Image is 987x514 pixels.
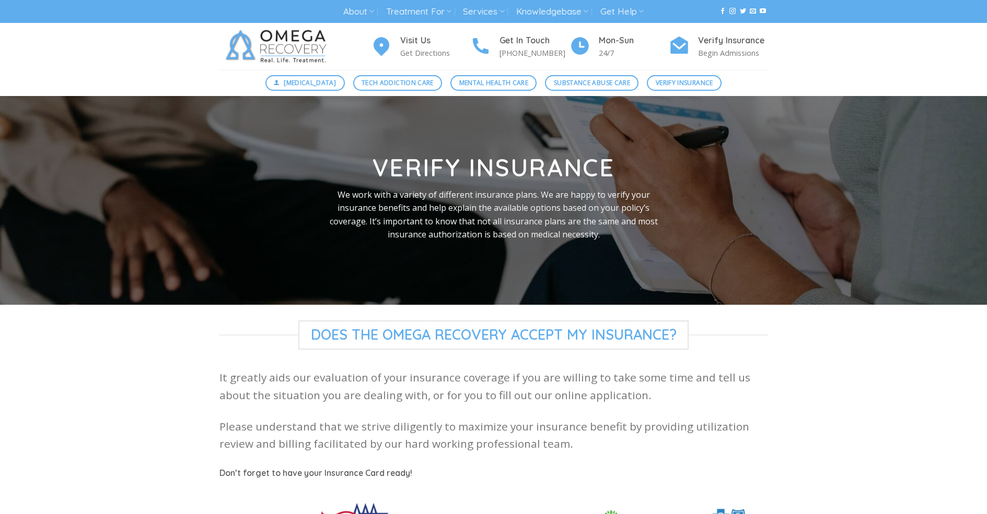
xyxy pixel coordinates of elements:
p: Get Directions [400,47,470,59]
span: Does The Omega Recovery Accept My Insurance? [298,320,689,350]
p: Please understand that we strive diligently to maximize your insurance benefit by providing utili... [219,418,768,453]
a: Get Help [600,2,644,21]
p: [PHONE_NUMBER] [500,47,570,59]
span: [MEDICAL_DATA] [284,78,336,88]
a: Follow on Facebook [719,8,726,15]
h4: Visit Us [400,34,470,47]
a: About [343,2,374,21]
strong: Verify Insurance [373,152,614,183]
a: Verify Insurance [647,75,722,91]
p: Begin Admissions [698,47,768,59]
span: Tech Addiction Care [362,78,434,88]
a: Services [463,2,504,21]
a: Verify Insurance Begin Admissions [669,34,768,59]
p: We work with a variety of different insurance plans. We are happy to verify your insurance benefi... [324,188,663,242]
a: Knowledgebase [516,2,588,21]
a: Mental Health Care [450,75,537,91]
a: Visit Us Get Directions [371,34,470,59]
h4: Mon-Sun [599,34,669,47]
h4: Get In Touch [500,34,570,47]
p: It greatly aids our evaluation of your insurance coverage if you are willing to take some time an... [219,369,768,404]
img: Omega Recovery [219,23,337,70]
span: Substance Abuse Care [554,78,630,88]
a: Tech Addiction Care [353,75,443,91]
a: Substance Abuse Care [545,75,638,91]
a: [MEDICAL_DATA] [265,75,345,91]
h4: Verify Insurance [698,34,768,47]
a: Follow on YouTube [760,8,766,15]
a: Treatment For [386,2,451,21]
a: Send us an email [750,8,756,15]
span: Verify Insurance [656,78,713,88]
span: Mental Health Care [459,78,528,88]
a: Follow on Instagram [729,8,736,15]
a: Get In Touch [PHONE_NUMBER] [470,34,570,59]
a: Follow on Twitter [740,8,746,15]
p: 24/7 [599,47,669,59]
h5: Don’t forget to have your Insurance Card ready! [219,467,768,480]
